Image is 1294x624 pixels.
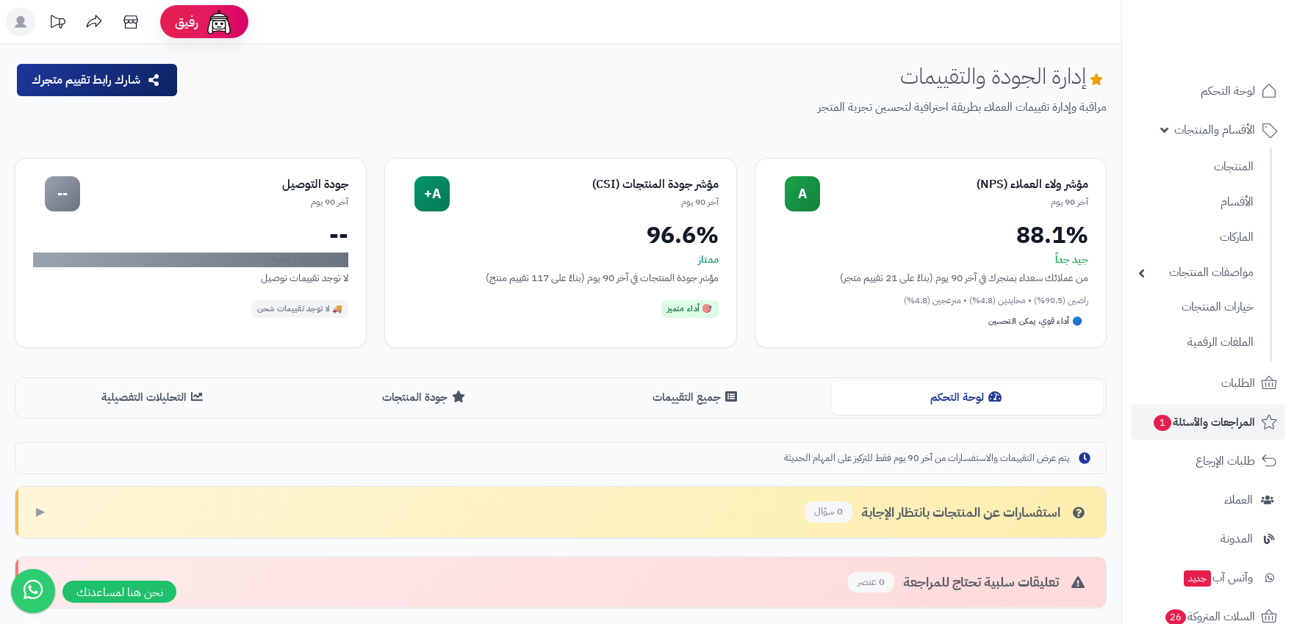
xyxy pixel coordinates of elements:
a: العملاء [1131,482,1285,518]
div: 🎯 أداء متميز [661,300,719,318]
a: الملفات الرقمية [1131,327,1261,358]
button: جودة المنتجات [290,381,561,414]
span: العملاء [1224,490,1253,510]
div: 88.1% [773,223,1088,247]
span: الطلبات [1221,373,1255,393]
div: من عملائك سعداء بمتجرك في آخر 90 يوم (بناءً على 21 تقييم متجر) [773,270,1088,286]
a: مواصفات المنتجات [1131,257,1261,289]
a: المراجعات والأسئلة1 [1131,404,1285,440]
span: يتم عرض التقييمات والاستفسارات من آخر 90 يوم فقط للتركيز على المهام الحديثة [784,451,1069,465]
div: جيد جداً [773,253,1088,267]
span: 1 [1154,415,1171,431]
span: المدونة [1221,529,1253,549]
span: ▶ [36,504,45,520]
span: لوحة التحكم [1201,81,1255,101]
div: آخر 90 يوم [80,196,348,208]
div: راضين (90.5%) • محايدين (4.8%) • منزعجين (4.8%) [773,294,1088,307]
span: 0 عنصر [848,572,894,593]
div: مؤشر جودة المنتجات في آخر 90 يوم (بناءً على 117 تقييم منتج) [403,270,718,286]
span: المراجعات والأسئلة [1152,412,1255,432]
button: التحليلات التفصيلية [18,381,290,414]
span: رفيق [175,13,198,31]
div: آخر 90 يوم [450,196,718,208]
a: المدونة [1131,521,1285,556]
div: لا توجد تقييمات توصيل [33,270,348,286]
div: A+ [414,176,450,211]
a: خيارات المنتجات [1131,291,1261,323]
span: الأقسام والمنتجات [1174,120,1255,140]
div: مؤشر ولاء العملاء (NPS) [820,176,1088,193]
h1: إدارة الجودة والتقييمات [900,64,1107,88]
span: 0 سؤال [805,501,852,523]
div: 96.6% [403,223,718,247]
div: استفسارات عن المنتجات بانتظار الإجابة [805,501,1088,523]
div: آخر 90 يوم [820,196,1088,208]
div: -- [33,223,348,247]
div: لا توجد بيانات كافية [33,253,348,267]
a: تحديثات المنصة [39,7,76,40]
a: لوحة التحكم [1131,73,1285,109]
p: مراقبة وإدارة تقييمات العملاء بطريقة احترافية لتحسين تجربة المتجر [190,99,1107,116]
div: مؤشر جودة المنتجات (CSI) [450,176,718,193]
img: ai-face.png [204,7,234,37]
div: -- [45,176,80,211]
div: 🚚 لا توجد تقييمات شحن [251,300,349,318]
a: الماركات [1131,222,1261,253]
div: تعليقات سلبية تحتاج للمراجعة [848,572,1088,593]
a: الطلبات [1131,366,1285,401]
div: جودة التوصيل [80,176,348,193]
span: طلبات الإرجاع [1196,451,1255,471]
div: ممتاز [403,253,718,267]
span: وآتس آب [1182,567,1253,588]
button: شارك رابط تقييم متجرك [17,64,177,96]
a: وآتس آبجديد [1131,560,1285,595]
a: الأقسام [1131,186,1261,218]
a: طلبات الإرجاع [1131,443,1285,479]
a: المنتجات [1131,151,1261,183]
button: لوحة التحكم [832,381,1103,414]
span: جديد [1184,570,1211,587]
div: 🔵 أداء قوي، يمكن التحسين [982,313,1088,330]
div: A [785,176,820,211]
button: جميع التقييمات [561,381,832,414]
